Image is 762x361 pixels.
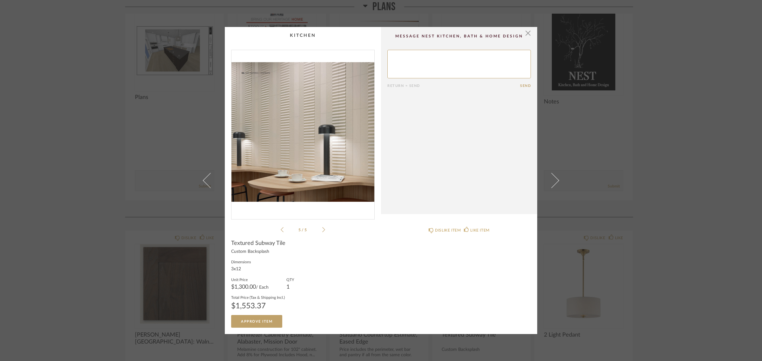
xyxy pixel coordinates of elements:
div: $1,553.37 [231,302,285,310]
button: Approve Item [231,315,282,328]
img: 9845fdfe-7452-4680-9795-1d3acaeb96ec_1000x1000.jpg [231,50,374,214]
span: Textured Subway Tile [231,240,285,247]
div: LIKE ITEM [470,227,489,233]
div: Return = Send [387,84,520,88]
span: Approve Item [241,320,272,323]
span: / Each [256,285,269,290]
label: Total Price (Tax & Shipping Incl.) [231,295,285,300]
button: Send [520,84,531,88]
span: / [302,228,304,232]
span: 5 [304,228,308,232]
div: 3x12 [231,267,251,272]
span: $1,300.00 [231,284,256,290]
label: Dimensions [231,259,251,264]
div: 4 [231,50,374,214]
div: DISLIKE ITEM [435,227,461,233]
label: QTY [286,277,294,282]
div: Custom Backsplash [231,249,375,254]
span: 5 [298,228,302,232]
button: Close [522,27,534,40]
label: Unit Price [231,277,269,282]
div: 1 [286,285,294,290]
